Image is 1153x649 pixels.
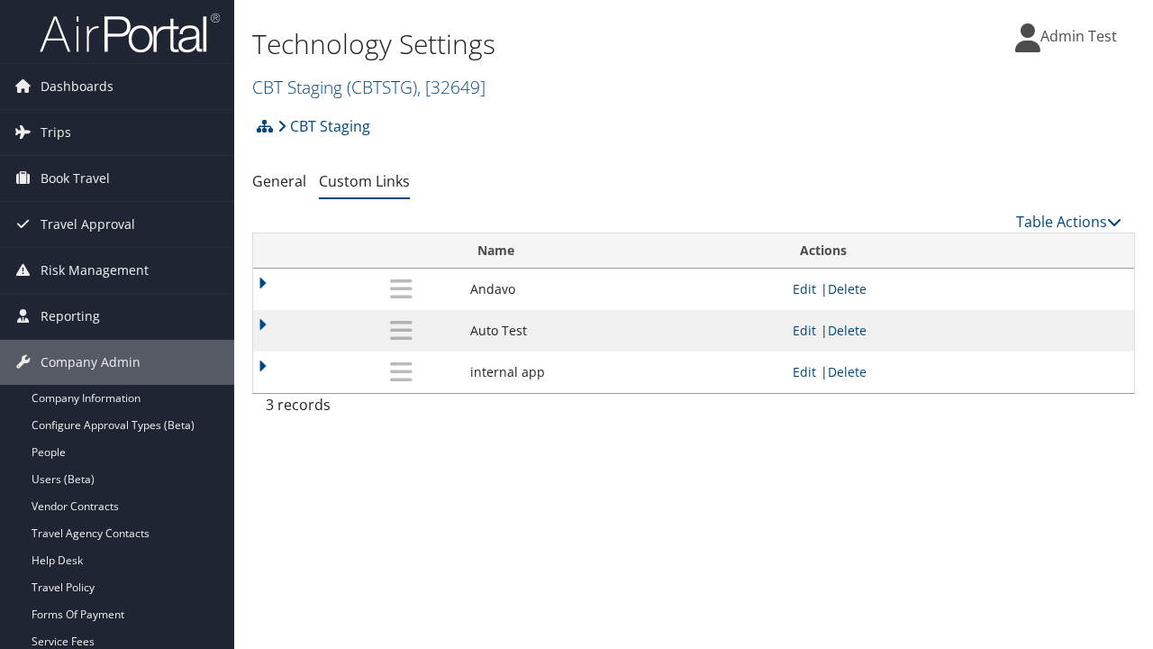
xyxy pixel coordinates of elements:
[793,322,816,339] a: Edit
[784,233,1134,269] th: Actions
[793,363,816,380] a: Edit
[41,248,149,293] span: Risk Management
[784,352,1134,393] td: |
[41,294,100,339] span: Reporting
[1040,26,1117,46] span: Admin Test
[417,75,486,99] span: , [ 32649 ]
[319,171,410,191] a: Custom Links
[1016,212,1121,232] a: Table Actions
[41,110,71,155] span: Trips
[266,394,459,425] div: 3 records
[252,25,840,63] h1: Technology Settings
[793,280,816,297] a: Edit
[347,75,417,99] span: ( CBTSTG )
[461,269,784,310] td: Andavo
[40,12,220,54] img: airportal-logo.png
[277,108,370,144] a: CBT Staging
[828,322,867,339] a: Delete
[461,233,784,269] th: Name
[252,171,306,191] a: General
[41,202,135,247] span: Travel Approval
[1015,9,1135,63] a: Admin Test
[828,280,867,297] a: Delete
[252,75,486,99] a: CBT Staging
[461,352,784,393] td: internal app
[341,233,461,269] th: : activate to sort column descending
[41,156,110,201] span: Book Travel
[784,269,1134,310] td: |
[41,340,141,385] span: Company Admin
[784,310,1134,352] td: |
[461,310,784,352] td: Auto Test
[41,64,113,109] span: Dashboards
[828,363,867,380] a: Delete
